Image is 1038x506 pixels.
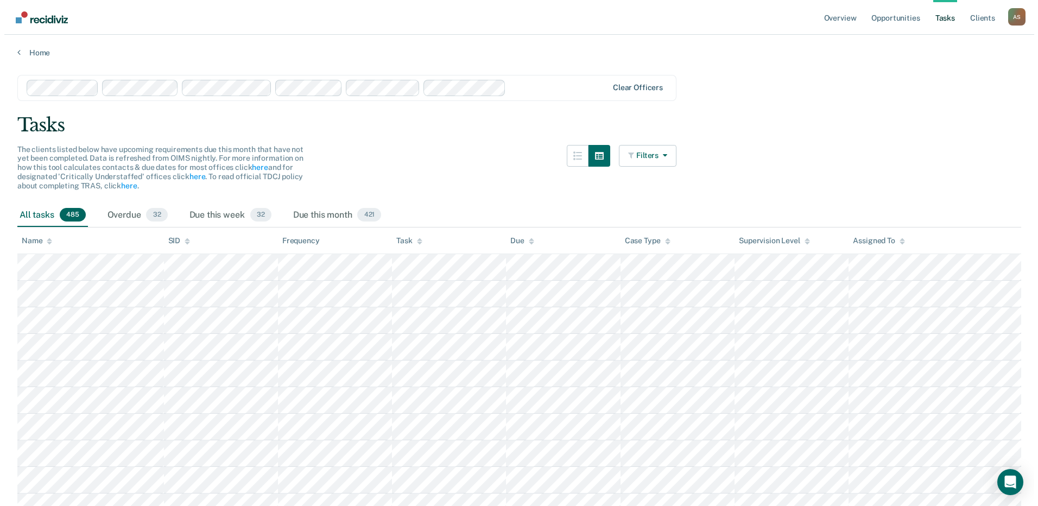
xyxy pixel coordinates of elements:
[849,236,900,245] div: Assigned To
[735,236,806,245] div: Supervision Level
[13,204,84,227] div: All tasks485
[11,11,64,23] img: Recidiviz
[17,236,48,245] div: Name
[101,204,166,227] div: Overdue32
[621,236,666,245] div: Case Type
[55,208,81,222] span: 485
[392,236,417,245] div: Task
[248,163,263,172] a: here
[1004,8,1021,26] button: Profile dropdown button
[185,172,201,181] a: here
[506,236,530,245] div: Due
[13,48,1017,58] a: Home
[1004,8,1021,26] div: A S
[278,236,315,245] div: Frequency
[13,145,299,190] span: The clients listed below have upcoming requirements due this month that have not yet been complet...
[164,236,186,245] div: SID
[287,204,379,227] div: Due this month421
[13,114,1017,136] div: Tasks
[117,181,132,190] a: here
[246,208,267,222] span: 32
[142,208,163,222] span: 32
[993,469,1019,495] div: Open Intercom Messenger
[183,204,269,227] div: Due this week32
[353,208,377,222] span: 421
[615,145,672,167] button: Filters
[609,83,659,92] div: Clear officers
